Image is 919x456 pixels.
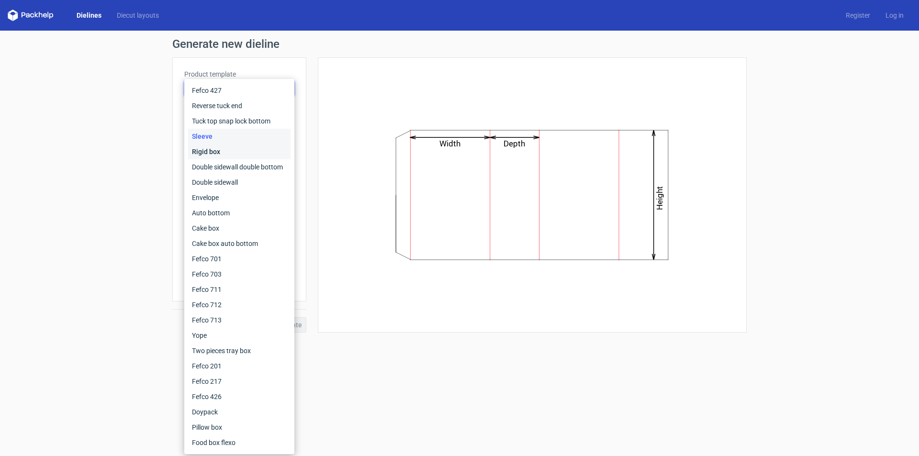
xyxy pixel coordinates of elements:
a: Diecut layouts [109,11,167,20]
a: Register [838,11,878,20]
div: Yope [188,328,291,343]
div: Auto bottom [188,205,291,221]
div: Rigid box [188,144,291,159]
text: Depth [504,139,526,148]
div: Sleeve [188,129,291,144]
div: Doypack [188,404,291,420]
div: Fefco 713 [188,312,291,328]
div: Envelope [188,190,291,205]
div: Fefco 426 [188,389,291,404]
a: Log in [878,11,911,20]
div: Cake box [188,221,291,236]
h1: Generate new dieline [172,38,747,50]
div: Two pieces tray box [188,343,291,358]
div: Double sidewall [188,175,291,190]
div: Food box flexo [188,435,291,450]
a: Dielines [69,11,109,20]
div: Fefco 701 [188,251,291,267]
div: Fefco 217 [188,374,291,389]
div: Reverse tuck end [188,98,291,113]
div: Fefco 201 [188,358,291,374]
div: Double sidewall double bottom [188,159,291,175]
div: Fefco 427 [188,83,291,98]
div: Fefco 712 [188,297,291,312]
label: Product template [184,69,294,79]
text: Width [440,139,461,148]
div: Fefco 711 [188,282,291,297]
div: Tuck top snap lock bottom [188,113,291,129]
div: Cake box auto bottom [188,236,291,251]
div: Pillow box [188,420,291,435]
text: Height [655,186,665,210]
div: Fefco 703 [188,267,291,282]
